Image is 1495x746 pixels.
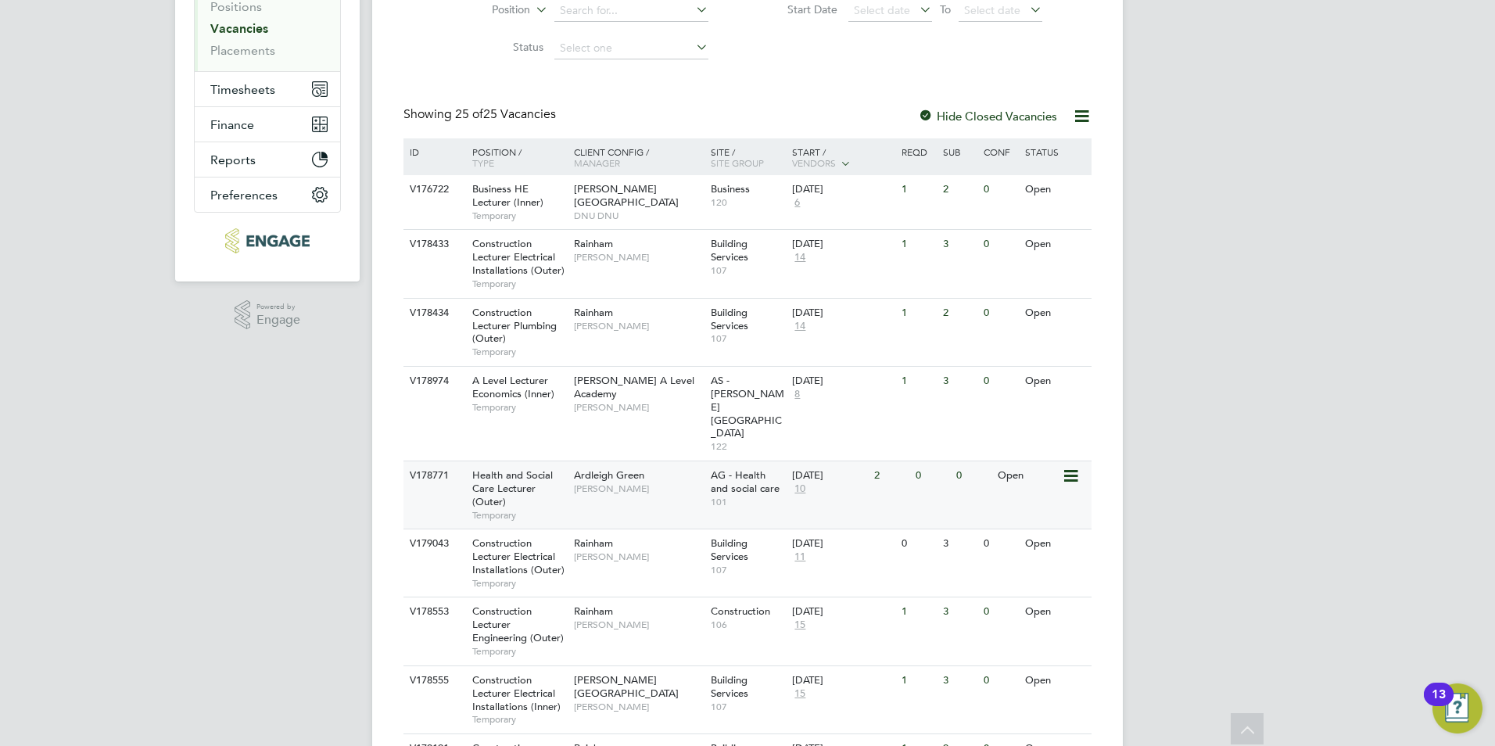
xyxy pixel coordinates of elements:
a: Placements [210,43,275,58]
span: Rainham [574,237,613,250]
span: [PERSON_NAME][GEOGRAPHIC_DATA] [574,673,679,700]
span: Ardleigh Green [574,468,644,482]
span: Reports [210,152,256,167]
div: 0 [898,529,938,558]
div: Open [1021,529,1089,558]
span: Temporary [472,210,566,222]
div: Start / [788,138,898,178]
span: Temporary [472,713,566,726]
span: Business HE Lecturer (Inner) [472,182,543,209]
div: Open [994,461,1062,490]
div: [DATE] [792,469,866,482]
input: Select one [554,38,708,59]
div: V178433 [406,230,461,259]
span: Powered by [256,300,300,314]
span: Temporary [472,346,566,358]
span: 6 [792,196,802,210]
span: Rainham [574,536,613,550]
div: Sub [939,138,980,165]
div: V178974 [406,367,461,396]
div: Open [1021,175,1089,204]
div: 3 [939,529,980,558]
span: 107 [711,701,785,713]
span: Temporary [472,509,566,522]
div: 1 [898,175,938,204]
span: Construction Lecturer Engineering (Outer) [472,604,564,644]
span: [PERSON_NAME] [574,401,703,414]
span: 14 [792,320,808,333]
span: Timesheets [210,82,275,97]
span: Building Services [711,237,748,264]
span: Business [711,182,750,195]
span: Construction [711,604,770,618]
span: AS - [PERSON_NAME][GEOGRAPHIC_DATA] [711,374,784,440]
div: 1 [898,367,938,396]
button: Open Resource Center, 13 new notifications [1432,683,1482,733]
div: 1 [898,666,938,695]
div: V178434 [406,299,461,328]
div: 0 [980,230,1020,259]
span: Construction Lecturer Electrical Installations (Outer) [472,237,565,277]
span: [PERSON_NAME] [574,251,703,264]
span: [PERSON_NAME] [574,482,703,495]
div: Reqd [898,138,938,165]
span: 120 [711,196,785,209]
span: 15 [792,687,808,701]
span: Rainham [574,306,613,319]
span: Health and Social Care Lecturer (Outer) [472,468,553,508]
div: 2 [870,461,911,490]
div: Client Config / [570,138,707,176]
div: Open [1021,666,1089,695]
div: 2 [939,299,980,328]
div: 0 [912,461,952,490]
div: 3 [939,666,980,695]
div: Open [1021,597,1089,626]
span: 25 of [455,106,483,122]
span: Construction Lecturer Plumbing (Outer) [472,306,557,346]
span: 122 [711,440,785,453]
span: Preferences [210,188,278,203]
span: Rainham [574,604,613,618]
div: [DATE] [792,238,894,251]
span: Temporary [472,645,566,658]
span: 8 [792,388,802,401]
span: Temporary [472,401,566,414]
a: Vacancies [210,21,268,36]
span: [PERSON_NAME][GEOGRAPHIC_DATA] [574,182,679,209]
span: 106 [711,619,785,631]
div: 0 [980,367,1020,396]
label: Start Date [747,2,837,16]
span: 11 [792,551,808,564]
img: huntereducation-logo-retina.png [225,228,309,253]
div: Open [1021,230,1089,259]
span: Select date [854,3,910,17]
label: Hide Closed Vacancies [918,109,1057,124]
div: Open [1021,299,1089,328]
div: 1 [898,230,938,259]
span: Construction Lecturer Electrical Installations (Outer) [472,536,565,576]
span: 107 [711,264,785,277]
span: 107 [711,332,785,345]
span: Construction Lecturer Electrical Installations (Inner) [472,673,561,713]
div: 13 [1432,694,1446,715]
div: [DATE] [792,375,894,388]
div: Position / [461,138,570,176]
span: Building Services [711,673,748,700]
div: Showing [403,106,559,123]
div: 3 [939,230,980,259]
div: [DATE] [792,674,894,687]
div: 0 [980,529,1020,558]
div: 1 [898,299,938,328]
span: Select date [964,3,1020,17]
div: 0 [980,175,1020,204]
div: [DATE] [792,307,894,320]
div: [DATE] [792,605,894,619]
span: Vendors [792,156,836,169]
span: 14 [792,251,808,264]
div: V176722 [406,175,461,204]
span: 107 [711,564,785,576]
div: V178771 [406,461,461,490]
span: [PERSON_NAME] A Level Academy [574,374,694,400]
span: 101 [711,496,785,508]
span: [PERSON_NAME] [574,551,703,563]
